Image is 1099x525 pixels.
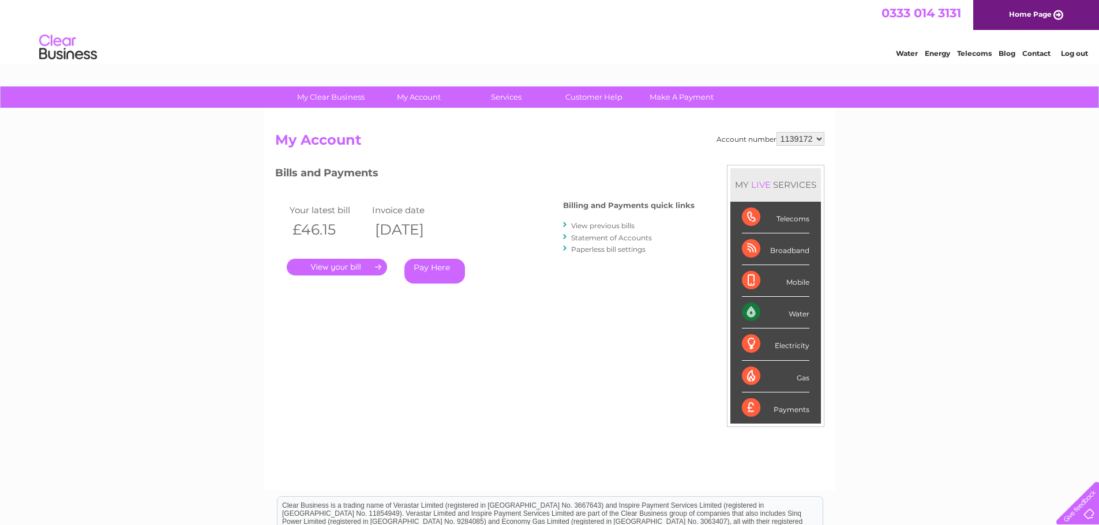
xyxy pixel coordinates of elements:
[882,6,961,20] a: 0333 014 3131
[283,86,378,108] a: My Clear Business
[371,86,466,108] a: My Account
[742,392,809,424] div: Payments
[287,202,370,218] td: Your latest bill
[742,202,809,233] div: Telecoms
[1022,49,1051,58] a: Contact
[287,259,387,275] a: .
[275,132,824,154] h2: My Account
[999,49,1015,58] a: Blog
[277,6,823,56] div: Clear Business is a trading name of Verastar Limited (registered in [GEOGRAPHIC_DATA] No. 3667643...
[730,168,821,201] div: MY SERVICES
[369,218,452,241] th: [DATE]
[571,245,646,254] a: Paperless bill settings
[369,202,452,218] td: Invoice date
[742,297,809,328] div: Water
[404,259,465,284] a: Pay Here
[563,201,695,210] h4: Billing and Payments quick links
[742,328,809,360] div: Electricity
[287,218,370,241] th: £46.15
[742,233,809,265] div: Broadband
[275,165,695,185] h3: Bills and Payments
[957,49,992,58] a: Telecoms
[896,49,918,58] a: Water
[571,221,635,230] a: View previous bills
[717,132,824,146] div: Account number
[1061,49,1088,58] a: Log out
[546,86,642,108] a: Customer Help
[459,86,554,108] a: Services
[634,86,729,108] a: Make A Payment
[742,265,809,297] div: Mobile
[749,179,773,190] div: LIVE
[39,30,97,65] img: logo.png
[925,49,950,58] a: Energy
[571,233,652,242] a: Statement of Accounts
[742,361,809,392] div: Gas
